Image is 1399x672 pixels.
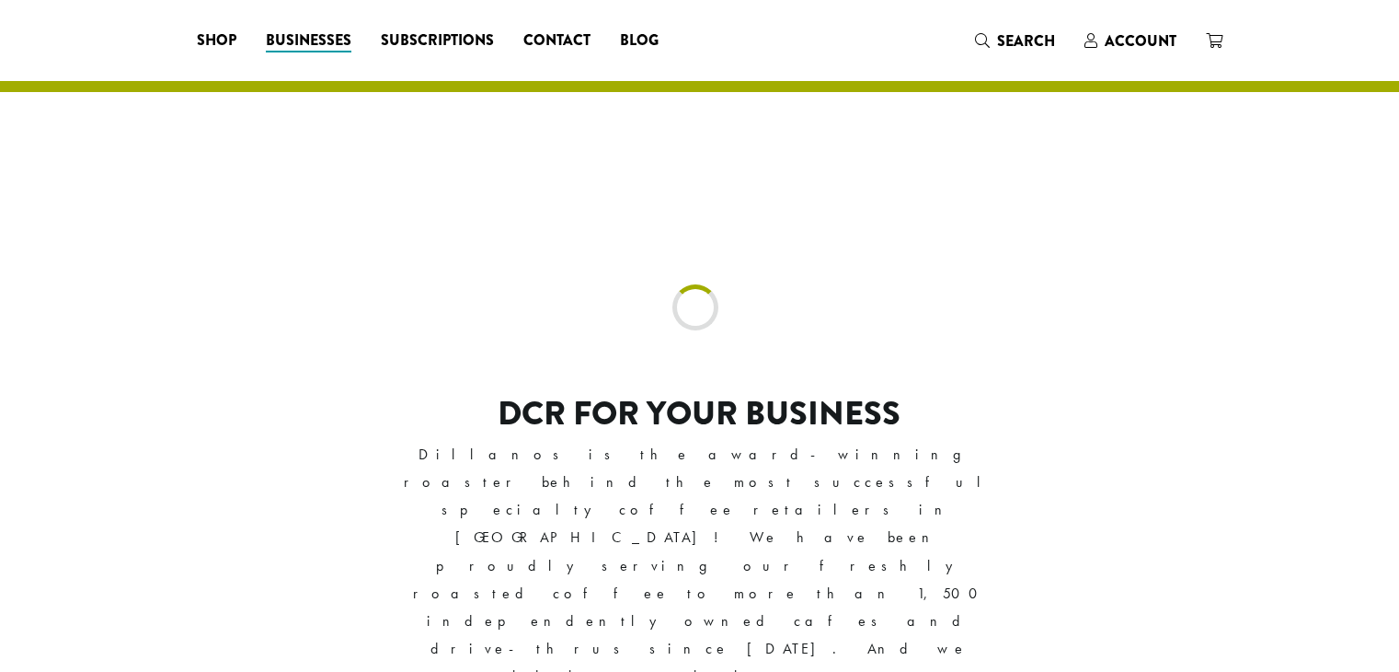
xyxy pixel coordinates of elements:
h2: DCR FOR YOUR BUSINESS [375,394,1024,434]
span: Search [997,30,1055,52]
span: Businesses [266,29,351,52]
span: Contact [523,29,591,52]
span: Account [1105,30,1176,52]
a: Blog [605,26,673,55]
a: Contact [509,26,605,55]
span: Subscriptions [381,29,494,52]
span: Shop [197,29,236,52]
a: Subscriptions [366,26,509,55]
a: Businesses [251,26,366,55]
span: Blog [620,29,659,52]
a: Account [1070,26,1191,56]
a: Search [960,26,1070,56]
a: Shop [182,26,251,55]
